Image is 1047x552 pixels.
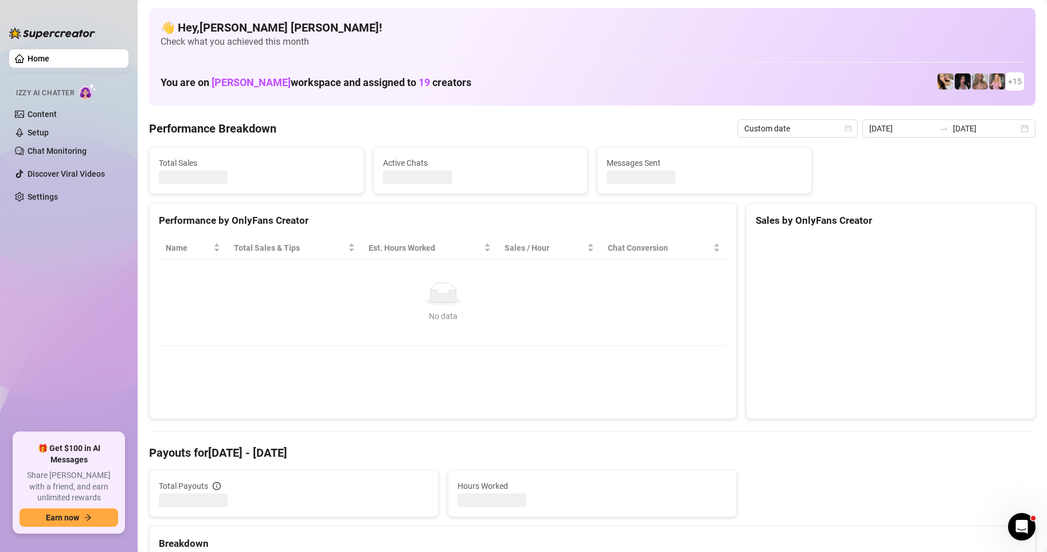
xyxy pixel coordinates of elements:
[937,73,954,90] img: Avry (@avryjennerfree)
[756,213,1026,228] div: Sales by OnlyFans Creator
[159,157,354,169] span: Total Sales
[28,128,49,137] a: Setup
[28,192,58,201] a: Settings
[212,76,291,88] span: [PERSON_NAME]
[161,76,471,89] h1: You are on workspace and assigned to creators
[213,482,221,490] span: info-circle
[939,124,948,133] span: swap-right
[19,470,118,504] span: Share [PERSON_NAME] with a friend, and earn unlimited rewards
[458,480,728,492] span: Hours Worked
[84,514,92,522] span: arrow-right
[1008,513,1036,541] iframe: Intercom live chat
[19,508,118,527] button: Earn nowarrow-right
[149,120,276,137] h4: Performance Breakdown
[159,480,208,492] span: Total Payouts
[608,242,711,254] span: Chat Conversion
[972,73,988,90] img: Kenzie (@dmaxkenz)
[227,237,362,259] th: Total Sales & Tips
[159,213,727,228] div: Performance by OnlyFans Creator
[989,73,1005,90] img: Kenzie (@dmaxkenzfree)
[28,54,49,63] a: Home
[419,76,430,88] span: 19
[28,146,87,156] a: Chat Monitoring
[170,310,716,322] div: No data
[939,124,948,133] span: to
[845,125,851,132] span: calendar
[159,536,1026,551] div: Breakdown
[16,88,74,99] span: Izzy AI Chatter
[79,83,96,100] img: AI Chatter
[607,157,802,169] span: Messages Sent
[369,242,482,254] div: Est. Hours Worked
[383,157,579,169] span: Active Chats
[28,169,105,178] a: Discover Viral Videos
[9,28,95,39] img: logo-BBDzfeDw.svg
[149,445,1036,461] h4: Payouts for [DATE] - [DATE]
[955,73,971,90] img: Baby (@babyyyybellaa)
[1008,75,1022,88] span: + 15
[161,36,1024,48] span: Check what you achieved this month
[161,20,1024,36] h4: 👋 Hey, [PERSON_NAME] [PERSON_NAME] !
[28,110,57,119] a: Content
[159,237,227,259] th: Name
[19,443,118,465] span: 🎁 Get $100 in AI Messages
[46,513,79,522] span: Earn now
[869,122,935,135] input: Start date
[234,242,346,254] span: Total Sales & Tips
[498,237,600,259] th: Sales / Hour
[744,120,851,137] span: Custom date
[953,122,1018,135] input: End date
[601,237,727,259] th: Chat Conversion
[505,242,584,254] span: Sales / Hour
[166,242,211,254] span: Name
